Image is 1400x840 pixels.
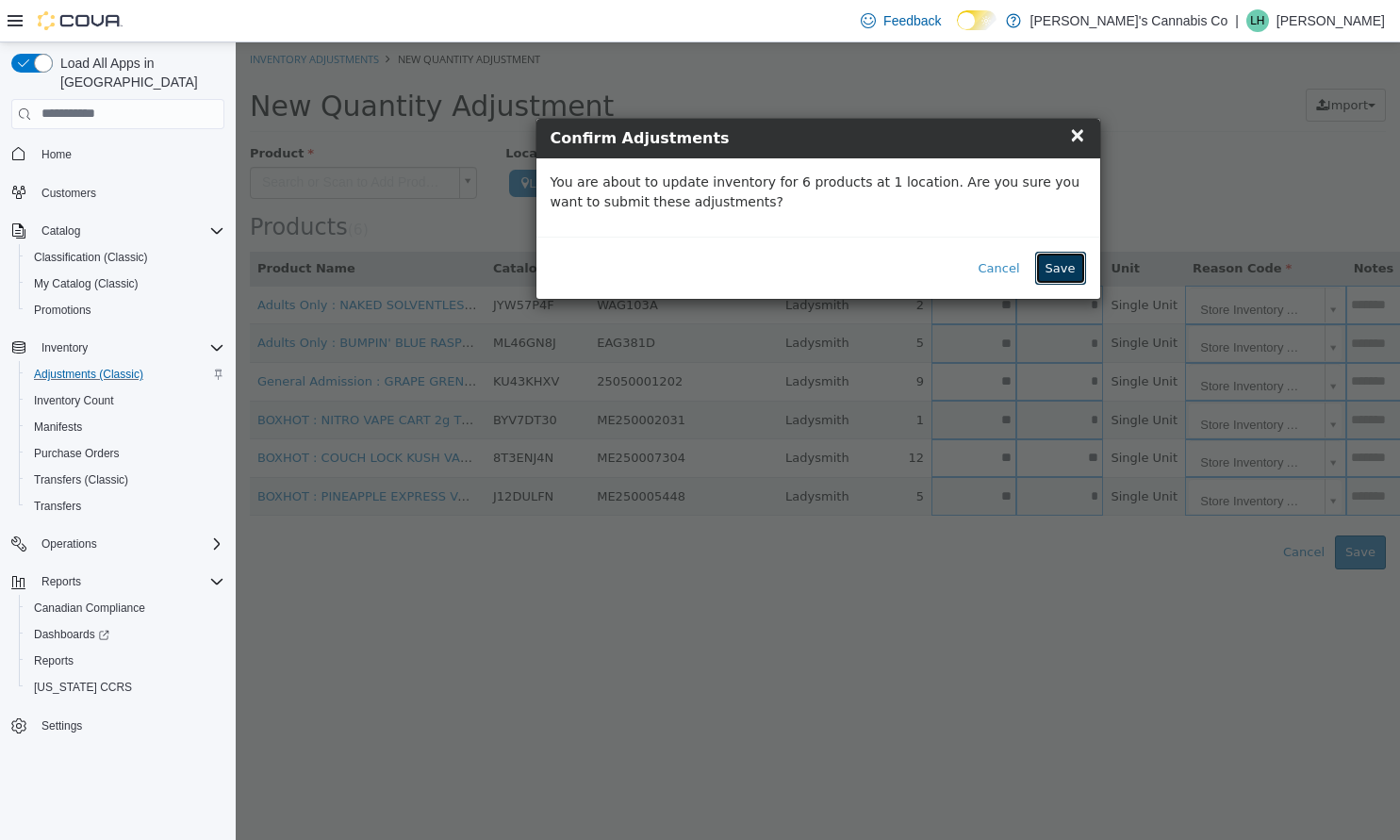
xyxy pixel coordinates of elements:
span: Purchase Orders [34,446,120,461]
a: Classification (Classic) [26,246,156,269]
span: Canadian Compliance [34,601,145,616]
button: Promotions [19,297,232,323]
p: [PERSON_NAME] [1276,9,1385,32]
a: Feedback [853,2,948,40]
a: Dashboards [19,621,232,648]
span: Transfers [26,495,224,518]
button: Catalog [4,218,232,244]
span: LH [1250,9,1264,32]
span: Feedback [883,11,941,30]
p: You are about to update inventory for 6 products at 1 location. Are you sure you want to submit t... [315,130,850,170]
span: Customers [41,186,96,201]
button: Adjustments (Classic) [19,361,232,387]
button: Save [799,209,850,243]
span: Reports [26,650,224,672]
button: Customers [4,179,232,206]
a: Home [34,143,79,166]
button: Home [4,140,232,168]
div: Liv Higgs [1246,9,1269,32]
button: Inventory [34,337,95,359]
a: Transfers [26,495,89,518]
span: Transfers [34,499,81,514]
a: Settings [34,715,90,737]
span: Dashboards [34,627,109,642]
span: Reports [41,574,81,589]
nav: Complex example [11,133,224,789]
button: Canadian Compliance [19,595,232,621]
span: Canadian Compliance [26,597,224,619]
span: Washington CCRS [26,676,224,699]
p: [PERSON_NAME]'s Cannabis Co [1030,9,1228,32]
span: Inventory [41,340,88,355]
img: Cova [38,11,123,30]
button: Operations [34,533,105,555]
span: Reports [34,653,74,668]
span: Settings [34,714,224,737]
span: Settings [41,718,82,733]
a: Transfers (Classic) [26,469,136,491]
span: Promotions [34,303,91,318]
a: Dashboards [26,623,117,646]
button: [US_STATE] CCRS [19,674,232,700]
a: My Catalog (Classic) [26,272,146,295]
span: Promotions [26,299,224,321]
button: Purchase Orders [19,440,232,467]
span: Dark Mode [957,30,958,31]
span: Customers [34,181,224,205]
span: Inventory Count [26,389,224,412]
span: Reports [34,570,224,593]
a: Canadian Compliance [26,597,153,619]
span: Inventory Count [34,393,114,408]
button: Reports [4,568,232,595]
button: Cancel [733,209,795,243]
a: Manifests [26,416,90,438]
span: × [833,81,850,104]
button: Reports [34,570,89,593]
span: Classification (Classic) [26,246,224,269]
span: My Catalog (Classic) [34,276,139,291]
a: [US_STATE] CCRS [26,676,140,699]
h4: Confirm Adjustments [315,85,850,107]
button: My Catalog (Classic) [19,271,232,297]
span: Transfers (Classic) [34,472,128,487]
span: Load All Apps in [GEOGRAPHIC_DATA] [53,54,224,91]
button: Reports [19,648,232,674]
span: Operations [34,533,224,555]
span: Adjustments (Classic) [26,363,224,386]
span: [US_STATE] CCRS [34,680,132,695]
input: Dark Mode [957,10,996,30]
span: Manifests [34,420,82,435]
a: Adjustments (Classic) [26,363,151,386]
button: Inventory [4,335,232,361]
span: Transfers (Classic) [26,469,224,491]
span: Purchase Orders [26,442,224,465]
button: Transfers (Classic) [19,467,232,493]
span: Catalog [34,220,224,242]
span: Adjustments (Classic) [34,367,143,382]
a: Purchase Orders [26,442,127,465]
button: Transfers [19,493,232,519]
button: Settings [4,712,232,739]
span: Operations [41,536,97,552]
span: Home [41,147,72,162]
button: Classification (Classic) [19,244,232,271]
p: | [1235,9,1239,32]
button: Catalog [34,220,88,242]
span: Home [34,142,224,166]
button: Inventory Count [19,387,232,414]
span: Dashboards [26,623,224,646]
a: Reports [26,650,81,672]
button: Operations [4,531,232,557]
a: Customers [34,182,104,205]
span: Classification (Classic) [34,250,148,265]
span: Catalog [41,223,80,239]
span: My Catalog (Classic) [26,272,224,295]
span: Manifests [26,416,224,438]
span: Inventory [34,337,224,359]
a: Promotions [26,299,99,321]
a: Inventory Count [26,389,122,412]
button: Manifests [19,414,232,440]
